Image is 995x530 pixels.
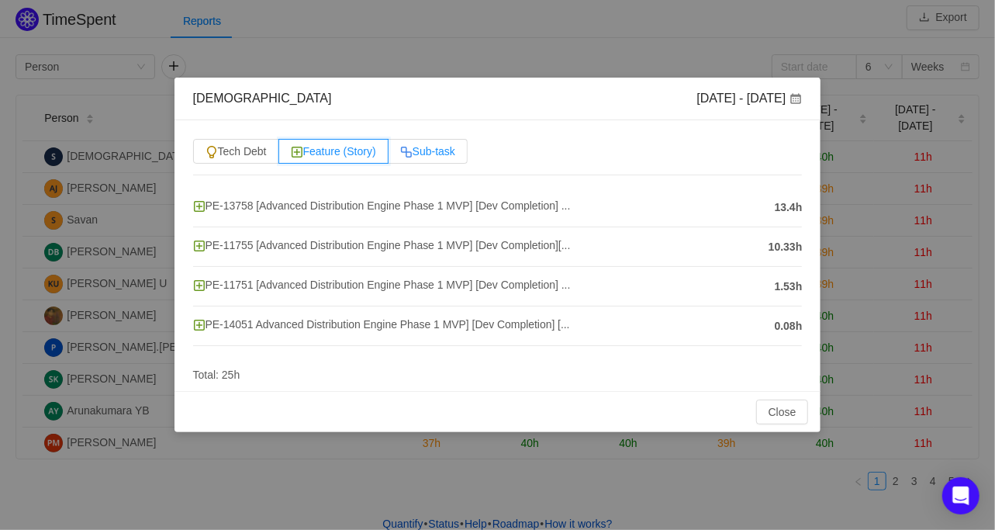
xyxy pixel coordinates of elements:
[193,369,240,381] span: Total: 25h
[193,239,571,251] span: PE-11755 [Advanced Distribution Engine Phase 1 MVP] [Dev Completion][...
[697,90,803,107] div: [DATE] - [DATE]
[756,400,809,424] button: Close
[193,318,570,331] span: PE-14051 Advanced Distribution Engine Phase 1 MVP] [Dev Completion] [...
[775,279,803,295] span: 1.53h
[193,199,571,212] span: PE-13758 [Advanced Distribution Engine Phase 1 MVP] [Dev Completion] ...
[291,146,303,158] img: 10760
[942,477,979,514] div: Open Intercom Messenger
[193,200,206,213] img: 10760
[193,319,206,331] img: 10760
[206,146,218,158] img: 10322
[193,240,206,252] img: 10760
[775,318,803,334] span: 0.08h
[193,90,332,107] div: [DEMOGRAPHIC_DATA]
[206,145,267,158] span: Tech Debt
[291,145,376,158] span: Feature (Story)
[769,239,803,255] span: 10.33h
[193,279,571,291] span: PE-11751 [Advanced Distribution Engine Phase 1 MVP] [Dev Completion] ...
[400,145,455,158] span: Sub-task
[193,279,206,292] img: 10760
[775,199,803,216] span: 13.4h
[400,146,413,158] img: 10316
